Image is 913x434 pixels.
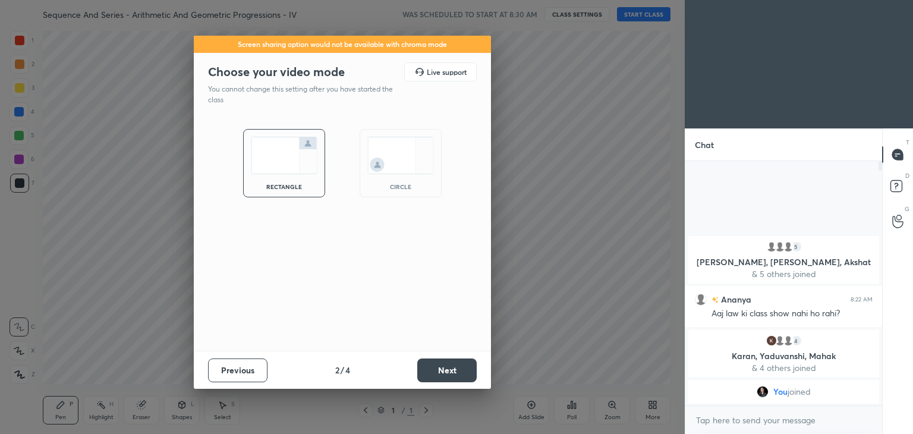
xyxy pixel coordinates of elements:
[695,257,872,267] p: [PERSON_NAME], [PERSON_NAME], Akshat
[335,364,339,376] h4: 2
[685,129,723,161] p: Chat
[766,241,777,253] img: default.png
[851,296,873,303] div: 8:22 AM
[345,364,350,376] h4: 4
[260,184,308,190] div: rectangle
[766,335,777,347] img: 3
[417,358,477,382] button: Next
[788,387,811,397] span: joined
[208,358,267,382] button: Previous
[251,137,317,174] img: normalScreenIcon.ae25ed63.svg
[685,234,882,406] div: grid
[208,84,401,105] p: You cannot change this setting after you have started the class
[711,297,719,303] img: no-rating-badge.077c3623.svg
[695,269,872,279] p: & 5 others joined
[427,68,467,76] h5: Live support
[695,351,872,361] p: Karan, Yaduvanshi, Mahak
[719,293,751,306] h6: Ananya
[905,205,909,213] p: G
[194,36,491,53] div: Screen sharing option would not be available with chroma mode
[791,335,802,347] div: 4
[773,387,788,397] span: You
[791,241,802,253] div: 5
[695,294,707,306] img: default.png
[711,308,873,320] div: Aaj law ki class show nahi ho rahi?
[757,386,769,398] img: 3bd8f50cf52542888569fb27f05e67d4.jpg
[782,335,794,347] img: default.png
[367,137,434,174] img: circleScreenIcon.acc0effb.svg
[341,364,344,376] h4: /
[905,171,909,180] p: D
[906,138,909,147] p: T
[377,184,424,190] div: circle
[782,241,794,253] img: default.png
[695,363,872,373] p: & 4 others joined
[774,335,786,347] img: default.png
[774,241,786,253] img: default.png
[208,64,345,80] h2: Choose your video mode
